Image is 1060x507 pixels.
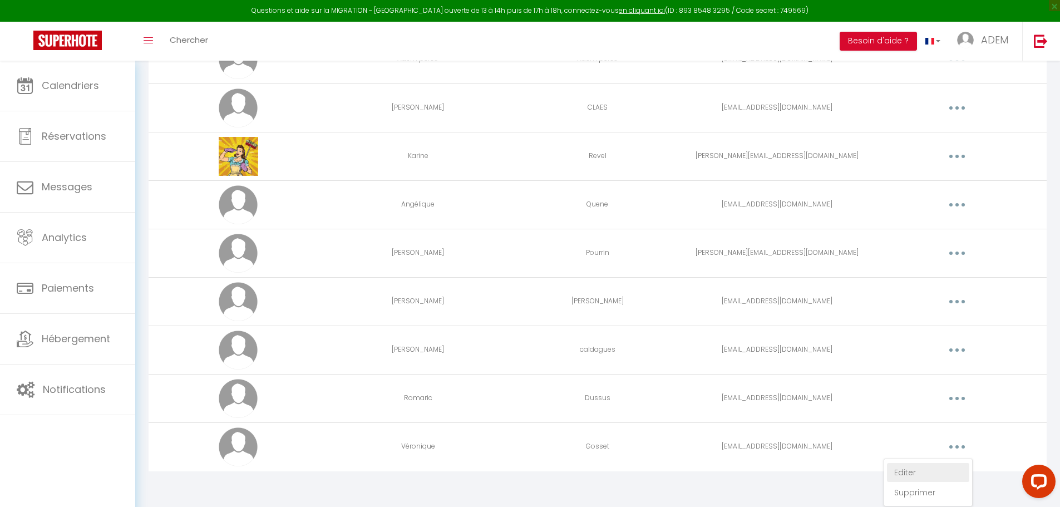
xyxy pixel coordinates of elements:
td: Revel [508,132,688,180]
td: Quene [508,180,688,229]
img: avatar.png [219,331,258,370]
td: Karine [328,132,508,180]
td: Gosset [508,422,688,471]
img: Super Booking [33,31,102,50]
td: [PERSON_NAME] [328,229,508,277]
button: Besoin d'aide ? [840,32,917,51]
a: Chercher [161,22,216,61]
td: [EMAIL_ADDRESS][DOMAIN_NAME] [687,374,867,422]
img: avatar.png [219,379,258,418]
span: Chercher [170,34,208,46]
span: Paiements [42,281,94,295]
a: en cliquant ici [619,6,665,15]
img: 17497348119532.PNG [219,137,258,176]
img: avatar.png [219,282,258,321]
img: avatar.png [219,88,258,127]
td: CLAES [508,83,688,132]
img: logout [1034,34,1048,48]
td: [EMAIL_ADDRESS][DOMAIN_NAME] [687,277,867,326]
span: Notifications [43,382,106,396]
img: avatar.png [219,185,258,224]
td: Romaric [328,374,508,422]
td: Véronique [328,422,508,471]
a: ... ADEM [949,22,1022,61]
img: avatar.png [219,427,258,466]
td: [PERSON_NAME] [508,277,688,326]
iframe: LiveChat chat widget [1013,460,1060,507]
td: [PERSON_NAME][EMAIL_ADDRESS][DOMAIN_NAME] [687,229,867,277]
td: [EMAIL_ADDRESS][DOMAIN_NAME] [687,422,867,471]
a: Editer [887,463,969,482]
span: ADEM [981,33,1008,47]
td: Angélique [328,180,508,229]
td: [EMAIL_ADDRESS][DOMAIN_NAME] [687,180,867,229]
span: Hébergement [42,332,110,346]
td: caldagues [508,326,688,374]
img: ... [957,32,974,48]
span: Réservations [42,129,106,143]
td: [PERSON_NAME] [328,277,508,326]
td: [PERSON_NAME] [328,83,508,132]
img: avatar.png [219,234,258,273]
td: [EMAIL_ADDRESS][DOMAIN_NAME] [687,326,867,374]
td: [EMAIL_ADDRESS][DOMAIN_NAME] [687,83,867,132]
td: Dussus [508,374,688,422]
td: Pourrin [508,229,688,277]
td: [PERSON_NAME] [328,326,508,374]
a: Supprimer [887,483,969,502]
span: Messages [42,180,92,194]
span: Calendriers [42,78,99,92]
span: Analytics [42,230,87,244]
td: [PERSON_NAME][EMAIL_ADDRESS][DOMAIN_NAME] [687,132,867,180]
